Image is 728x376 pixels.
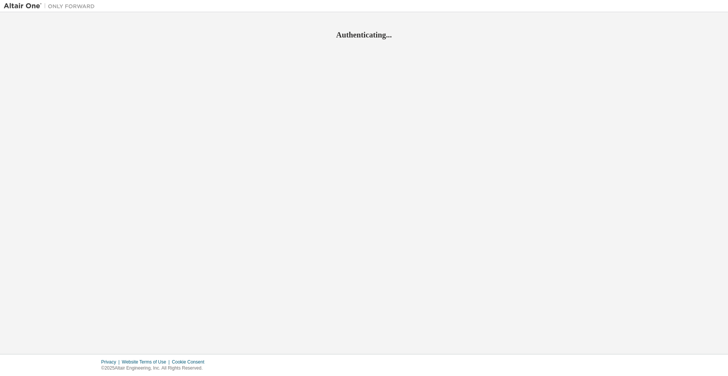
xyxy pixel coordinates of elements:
div: Cookie Consent [172,359,209,365]
p: © 2025 Altair Engineering, Inc. All Rights Reserved. [101,365,209,371]
h2: Authenticating... [4,30,724,40]
img: Altair One [4,2,99,10]
div: Website Terms of Use [122,359,172,365]
div: Privacy [101,359,122,365]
